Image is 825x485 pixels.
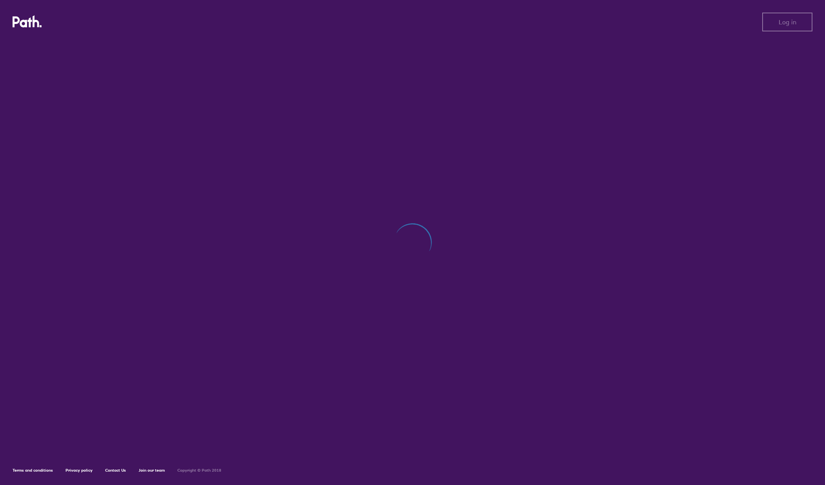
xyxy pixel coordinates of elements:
[177,468,221,473] h6: Copyright © Path 2018
[66,468,93,473] a: Privacy policy
[139,468,165,473] a: Join our team
[13,468,53,473] a: Terms and conditions
[105,468,126,473] a: Contact Us
[762,13,812,31] button: Log in
[779,18,796,26] span: Log in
